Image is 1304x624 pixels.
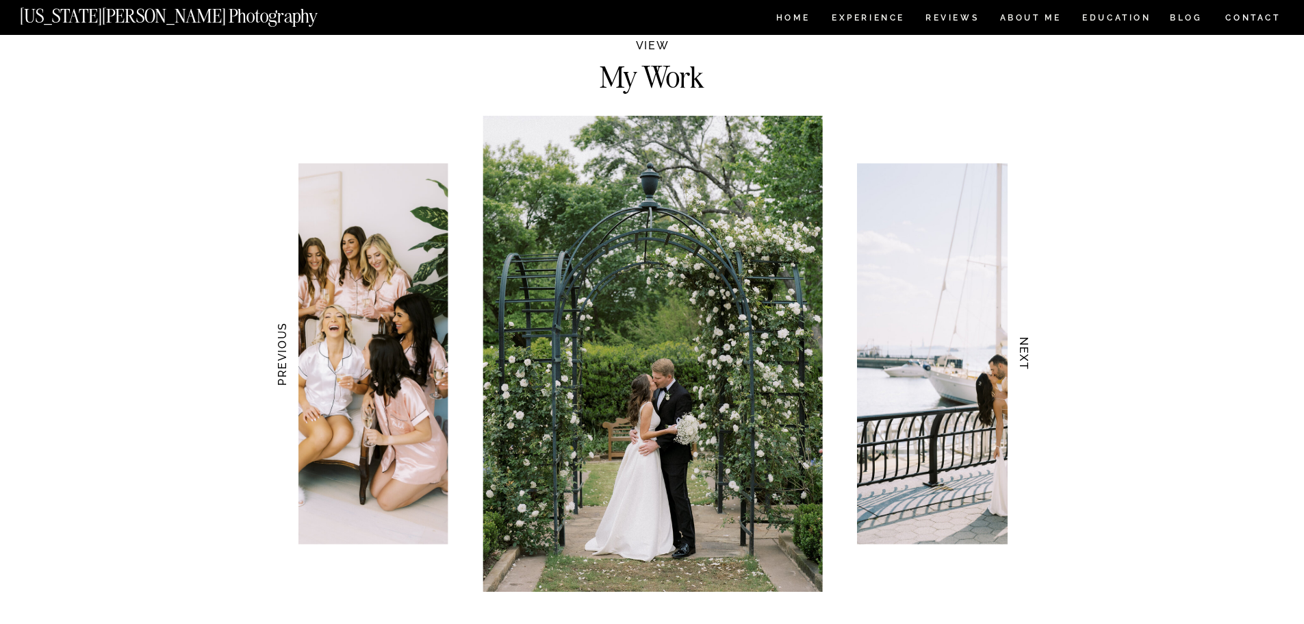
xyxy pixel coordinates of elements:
h3: PREVIOUS [274,311,288,397]
h3: NEXT [1017,311,1031,397]
a: ABOUT ME [999,14,1062,25]
h2: VIEW [619,40,686,56]
a: CONTACT [1225,10,1281,25]
a: REVIEWS [925,14,977,25]
h2: My Work [551,62,754,86]
a: BLOG [1170,14,1203,25]
a: EDUCATION [1081,14,1153,25]
a: HOME [774,14,813,25]
a: [US_STATE][PERSON_NAME] Photography [20,7,363,18]
a: Experience [832,14,904,25]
